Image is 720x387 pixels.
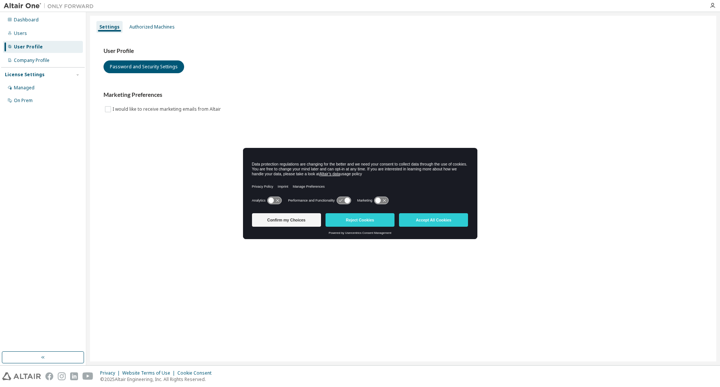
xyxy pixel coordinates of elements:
[14,85,34,91] div: Managed
[45,372,53,380] img: facebook.svg
[100,370,122,376] div: Privacy
[82,372,93,380] img: youtube.svg
[112,105,222,114] label: I would like to receive marketing emails from Altair
[2,372,41,380] img: altair_logo.svg
[14,17,39,23] div: Dashboard
[14,98,33,104] div: On Prem
[14,30,27,36] div: Users
[129,24,175,30] div: Authorized Machines
[14,44,43,50] div: User Profile
[58,372,66,380] img: instagram.svg
[103,47,703,55] h3: User Profile
[4,2,97,10] img: Altair One
[70,372,78,380] img: linkedin.svg
[100,376,216,382] p: © 2025 Altair Engineering, Inc. All Rights Reserved.
[177,370,216,376] div: Cookie Consent
[103,60,184,73] button: Password and Security Settings
[103,91,703,99] h3: Marketing Preferences
[5,72,45,78] div: License Settings
[14,57,49,63] div: Company Profile
[122,370,177,376] div: Website Terms of Use
[99,24,120,30] div: Settings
